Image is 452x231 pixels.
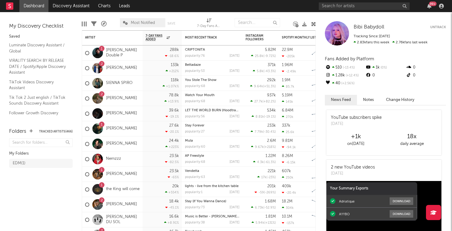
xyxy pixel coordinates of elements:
[265,48,276,52] div: 5.82M
[106,111,137,116] a: [PERSON_NAME]
[185,200,226,203] a: Stay (If You Wanna Dance)
[185,185,239,188] a: lights - live from the kitchen table
[185,145,205,149] div: popularity: 60
[339,212,350,216] div: AYYBO
[282,139,293,143] div: 9.81M
[185,54,205,58] div: popularity: 76
[85,36,130,39] div: Artist
[266,215,276,219] div: 1.81M
[357,95,380,105] button: Notes
[309,61,336,76] svg: Chart title
[185,79,216,82] a: You Stole The Show
[82,15,87,33] div: Edit Columns
[185,191,203,194] div: popularity: 1
[282,145,296,149] div: -94.1k
[384,140,440,148] div: daily average
[265,115,275,119] span: -19.1 %
[282,109,293,112] div: 6.84M
[106,48,140,58] a: [PERSON_NAME] Double P
[106,141,137,146] a: [PERSON_NAME]
[229,85,239,88] div: [DATE]
[282,160,295,164] div: -6.15k
[185,94,215,97] a: Watch Your Mouth
[9,79,67,91] a: TikTok Videos Discovery Assistant
[229,221,239,224] div: [DATE]
[185,48,239,52] div: CRIPTONITA
[326,182,417,195] div: Your Summary Exports
[282,124,290,128] div: 337k
[229,160,239,164] div: [DATE]
[185,169,199,173] a: Vendetta
[250,84,276,88] div: ( )
[185,215,261,218] a: Music is Better - [PERSON_NAME] DU SOL Remix
[406,64,446,72] div: 0
[282,100,293,104] div: 145k
[252,221,276,225] div: ( )
[185,109,239,112] div: LET THE WORLD BURN (Hoodtrap / Mylancore Remix)
[131,21,155,25] span: Most Notified
[170,48,179,52] div: 288k
[365,72,405,79] div: 0
[342,66,355,69] span: -13.4 %
[340,82,355,85] span: +2.56 %
[309,76,336,91] svg: Chart title
[169,139,179,143] div: 24.4k
[185,94,239,97] div: Watch Your Mouth
[185,169,239,173] div: Vendetta
[427,4,431,8] button: 99+
[229,191,239,194] div: [DATE]
[166,69,179,73] div: +212 %
[309,152,336,167] svg: Chart title
[282,169,291,173] div: 607k
[229,100,239,103] div: [DATE]
[91,15,97,33] div: Filters
[265,161,275,164] span: -61.3 %
[259,191,264,194] span: -59
[185,154,204,158] a: AP Freestyle
[101,15,107,33] div: A&R Pipeline
[267,93,276,97] div: 937k
[165,54,179,58] div: -18.6 %
[264,85,275,88] span: +51.3 %
[282,130,294,134] div: 25.6k
[185,200,239,203] div: Stay (If You Wanna Dance)
[331,171,375,177] div: [DATE]
[282,199,292,203] div: 18.2M
[106,172,137,177] a: [PERSON_NAME]
[229,206,239,209] div: [DATE]
[331,115,382,121] div: YouTube subscribers spike
[9,150,73,157] div: My Folders
[251,145,276,149] div: ( )
[252,115,276,119] div: ( )
[246,34,267,41] div: Instagram Followers
[282,54,295,58] div: -205k
[261,176,266,179] span: 17k
[185,176,205,179] div: popularity: 63
[169,199,179,203] div: 18.4k
[9,94,67,107] a: Tik Tok 2 Just english / TikTok Sounds Discovery Assistant
[185,63,201,67] a: Bettadaze
[354,41,389,44] span: 2.83k fans this week
[168,175,179,179] div: -65 %
[185,185,239,188] div: lights - live from the kitchen table
[146,34,165,41] span: 7-Day Fans Added
[282,69,296,73] div: -2.49k
[106,187,140,192] a: the King will come
[185,124,204,127] a: Stay Forever
[39,130,73,133] button: Tracked Artists(466)
[309,212,336,227] svg: Chart title
[166,115,179,119] div: -19.1 %
[282,184,291,188] div: 409k
[380,66,387,69] span: 0 %
[9,57,67,76] a: VIRALITY SEARCH BY RELEASE DATE / Spotify/Apple Discovery Assistant
[250,99,276,103] div: ( )
[255,190,276,194] div: ( )
[255,206,263,209] span: 6.73k
[309,182,336,197] svg: Chart title
[165,190,179,194] div: +554 %
[263,100,275,103] span: +82.2 %
[255,146,264,149] span: 9.67k
[170,154,179,158] div: 23.5k
[163,84,179,88] div: +1.07k %
[339,199,355,203] div: Adriatique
